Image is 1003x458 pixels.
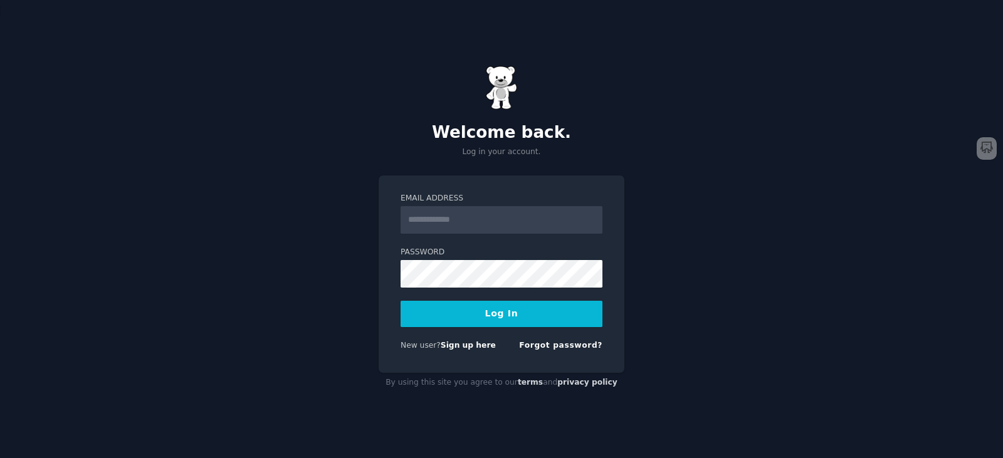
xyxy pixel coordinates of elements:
label: Email Address [401,193,602,204]
span: New user? [401,341,441,350]
a: terms [518,378,543,387]
h2: Welcome back. [379,123,624,143]
p: Log in your account. [379,147,624,158]
a: Forgot password? [519,341,602,350]
img: Gummy Bear [486,66,517,110]
div: By using this site you agree to our and [379,373,624,393]
a: Sign up here [441,341,496,350]
label: Password [401,247,602,258]
a: privacy policy [557,378,617,387]
button: Log In [401,301,602,327]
